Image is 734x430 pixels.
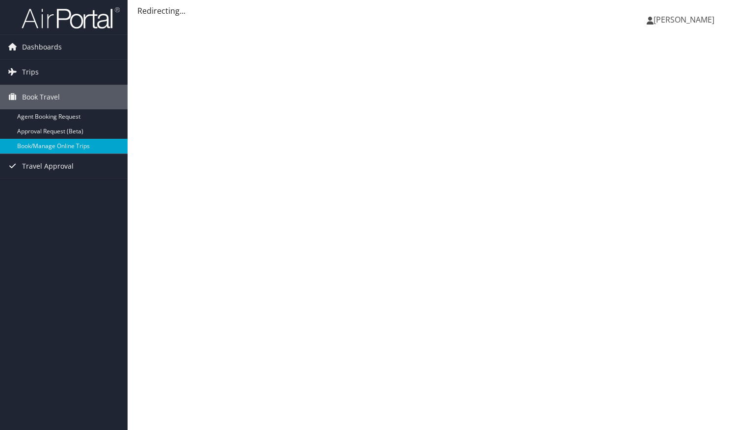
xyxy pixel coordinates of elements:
[654,14,714,25] span: [PERSON_NAME]
[22,85,60,109] span: Book Travel
[22,154,74,178] span: Travel Approval
[647,5,724,34] a: [PERSON_NAME]
[22,60,39,84] span: Trips
[137,5,724,17] div: Redirecting...
[22,6,120,29] img: airportal-logo.png
[22,35,62,59] span: Dashboards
